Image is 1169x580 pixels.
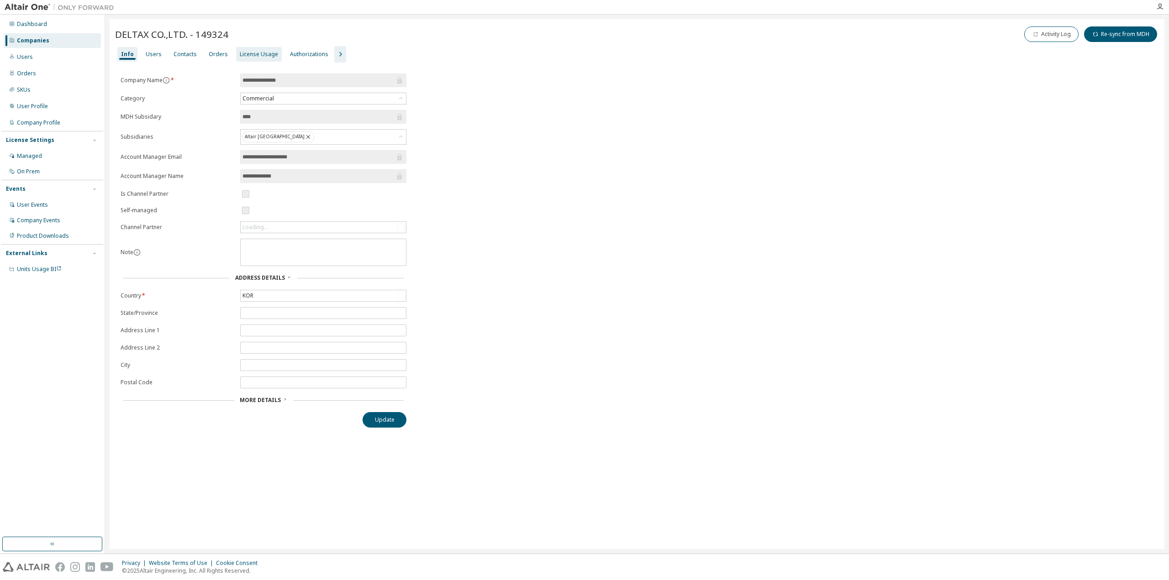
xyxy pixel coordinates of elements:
[163,77,170,84] button: information
[121,292,235,299] label: Country
[209,51,228,58] div: Orders
[121,113,235,120] label: MDH Subsidary
[174,51,197,58] div: Contacts
[17,201,48,209] div: User Events
[17,103,48,110] div: User Profile
[290,51,328,58] div: Authorizations
[242,131,314,142] div: Altair [GEOGRAPHIC_DATA]
[122,567,263,575] p: © 2025 Altair Engineering, Inc. All Rights Reserved.
[242,224,268,231] div: Loading...
[149,559,216,567] div: Website Terms of Use
[1084,26,1157,42] button: Re-sync from MDH
[121,207,235,214] label: Self-managed
[17,232,69,240] div: Product Downloads
[6,136,54,144] div: License Settings
[115,28,228,41] span: DELTAX CO.,LTD. - 149324
[121,224,235,231] label: Channel Partner
[121,248,133,256] label: Note
[363,412,406,428] button: Update
[17,265,62,273] span: Units Usage BI
[241,291,255,301] div: KOR
[17,21,47,28] div: Dashboard
[17,86,31,94] div: SKUs
[121,379,235,386] label: Postal Code
[3,562,50,572] img: altair_logo.svg
[6,250,47,257] div: External Links
[121,51,134,58] div: Info
[121,153,235,161] label: Account Manager Email
[5,3,119,12] img: Altair One
[241,222,406,233] div: Loading...
[17,70,36,77] div: Orders
[85,562,95,572] img: linkedin.svg
[121,190,235,198] label: Is Channel Partner
[216,559,263,567] div: Cookie Consent
[235,274,285,282] span: Address Details
[121,172,235,180] label: Account Manager Name
[241,290,406,301] div: KOR
[1024,26,1079,42] button: Activity Log
[121,133,235,141] label: Subsidiaries
[17,217,60,224] div: Company Events
[146,51,162,58] div: Users
[121,95,235,102] label: Category
[133,249,141,256] button: information
[6,185,26,193] div: Events
[240,51,278,58] div: License Usage
[121,344,235,351] label: Address Line 2
[55,562,65,572] img: facebook.svg
[100,562,114,572] img: youtube.svg
[17,152,42,160] div: Managed
[121,77,235,84] label: Company Name
[241,130,406,144] div: Altair [GEOGRAPHIC_DATA]
[70,562,80,572] img: instagram.svg
[121,361,235,369] label: City
[121,327,235,334] label: Address Line 1
[17,37,49,44] div: Companies
[17,53,33,61] div: Users
[17,168,40,175] div: On Prem
[122,559,149,567] div: Privacy
[121,309,235,317] label: State/Province
[17,119,60,126] div: Company Profile
[240,396,281,404] span: More Details
[241,94,275,104] div: Commercial
[241,93,406,104] div: Commercial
